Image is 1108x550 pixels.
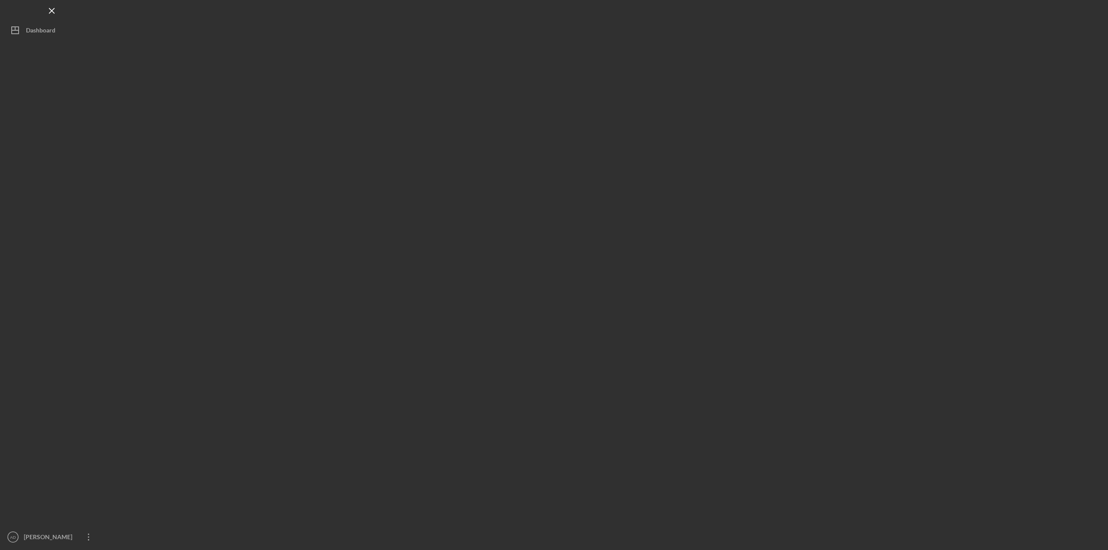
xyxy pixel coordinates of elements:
[22,528,78,548] div: [PERSON_NAME]
[10,535,16,540] text: AD
[26,22,55,41] div: Dashboard
[4,528,100,546] button: AD[PERSON_NAME]
[4,22,100,39] button: Dashboard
